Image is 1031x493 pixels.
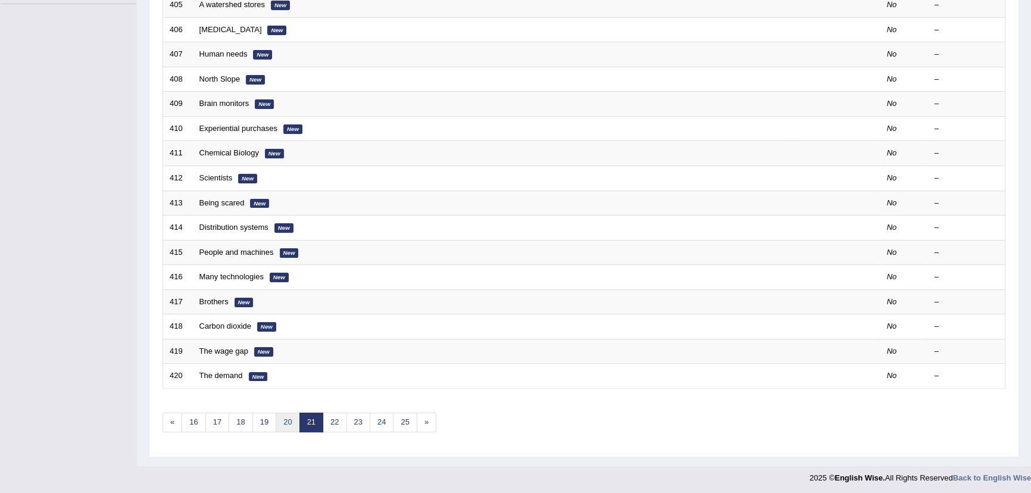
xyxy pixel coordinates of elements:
[887,371,897,380] em: No
[199,322,251,330] a: Carbon dioxide
[887,198,897,207] em: No
[887,347,897,355] em: No
[935,123,999,135] div: –
[935,198,999,209] div: –
[163,240,193,265] td: 415
[246,75,265,85] em: New
[887,25,897,34] em: No
[199,25,262,34] a: [MEDICAL_DATA]
[935,24,999,36] div: –
[835,473,885,482] strong: English Wise.
[255,99,274,109] em: New
[163,413,182,432] a: «
[163,141,193,166] td: 411
[935,346,999,357] div: –
[199,148,259,157] a: Chemical Biology
[229,413,252,432] a: 18
[887,124,897,133] em: No
[163,17,193,42] td: 406
[235,298,254,307] em: New
[163,339,193,364] td: 419
[935,74,999,85] div: –
[199,371,243,380] a: The demand
[393,413,417,432] a: 25
[280,248,299,258] em: New
[199,99,249,108] a: Brain monitors
[199,272,264,281] a: Many technologies
[935,247,999,258] div: –
[253,50,272,60] em: New
[810,466,1031,483] div: 2025 © All Rights Reserved
[935,272,999,283] div: –
[887,297,897,306] em: No
[254,347,273,357] em: New
[887,148,897,157] em: No
[163,42,193,67] td: 407
[163,67,193,92] td: 408
[935,222,999,233] div: –
[199,248,274,257] a: People and machines
[199,297,229,306] a: Brothers
[935,321,999,332] div: –
[935,148,999,159] div: –
[163,216,193,241] td: 414
[199,223,268,232] a: Distribution systems
[270,273,289,282] em: New
[271,1,290,10] em: New
[935,98,999,110] div: –
[199,124,278,133] a: Experiential purchases
[887,248,897,257] em: No
[274,223,293,233] em: New
[163,314,193,339] td: 418
[163,166,193,191] td: 412
[250,199,269,208] em: New
[163,191,193,216] td: 413
[887,223,897,232] em: No
[182,413,205,432] a: 16
[887,322,897,330] em: No
[238,174,257,183] em: New
[276,413,299,432] a: 20
[199,74,240,83] a: North Slope
[935,370,999,382] div: –
[163,364,193,389] td: 420
[163,116,193,141] td: 410
[252,413,276,432] a: 19
[935,49,999,60] div: –
[370,413,393,432] a: 24
[887,49,897,58] em: No
[163,265,193,290] td: 416
[953,473,1031,482] a: Back to English Wise
[887,99,897,108] em: No
[199,198,245,207] a: Being scared
[283,124,302,134] em: New
[163,289,193,314] td: 417
[935,173,999,184] div: –
[199,347,248,355] a: The wage gap
[249,372,268,382] em: New
[205,413,229,432] a: 17
[199,173,233,182] a: Scientists
[887,173,897,182] em: No
[887,272,897,281] em: No
[265,149,284,158] em: New
[346,413,370,432] a: 23
[935,297,999,308] div: –
[323,413,346,432] a: 22
[257,322,276,332] em: New
[299,413,323,432] a: 21
[887,74,897,83] em: No
[199,49,248,58] a: Human needs
[267,26,286,35] em: New
[163,92,193,117] td: 409
[417,413,436,432] a: »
